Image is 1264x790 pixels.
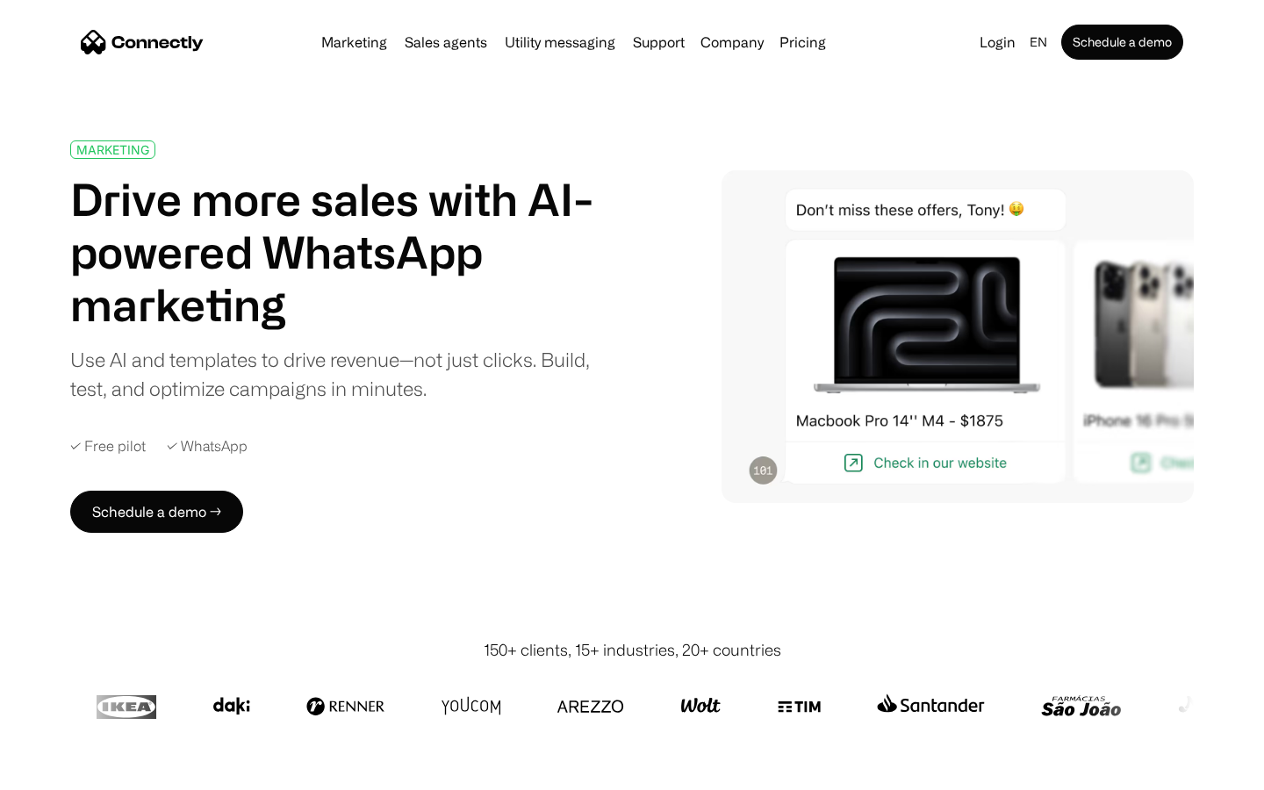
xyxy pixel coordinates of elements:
[398,35,494,49] a: Sales agents
[70,173,613,331] h1: Drive more sales with AI-powered WhatsApp marketing
[498,35,622,49] a: Utility messaging
[314,35,394,49] a: Marketing
[18,758,105,784] aside: Language selected: English
[1061,25,1183,60] a: Schedule a demo
[695,30,769,54] div: Company
[973,30,1023,54] a: Login
[81,29,204,55] a: home
[167,438,248,455] div: ✓ WhatsApp
[70,491,243,533] a: Schedule a demo →
[1023,30,1058,54] div: en
[1030,30,1047,54] div: en
[700,30,764,54] div: Company
[70,438,146,455] div: ✓ Free pilot
[35,759,105,784] ul: Language list
[70,345,613,403] div: Use AI and templates to drive revenue—not just clicks. Build, test, and optimize campaigns in min...
[626,35,692,49] a: Support
[772,35,833,49] a: Pricing
[484,638,781,662] div: 150+ clients, 15+ industries, 20+ countries
[76,143,149,156] div: MARKETING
